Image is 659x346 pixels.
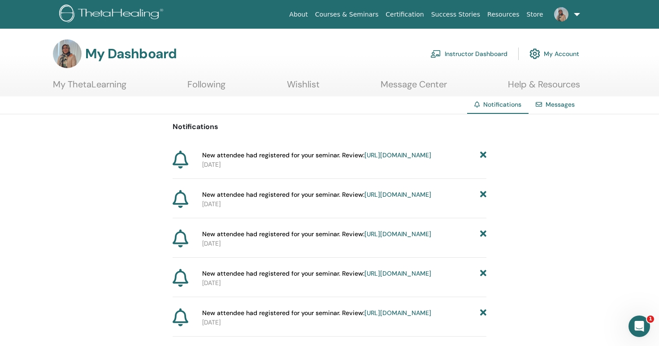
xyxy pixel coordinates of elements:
a: Success Stories [428,6,484,23]
a: Store [523,6,547,23]
a: [URL][DOMAIN_NAME] [364,309,431,317]
span: 1 [647,316,654,323]
a: [URL][DOMAIN_NAME] [364,151,431,159]
a: Instructor Dashboard [430,44,507,64]
span: New attendee had registered for your seminar. Review: [202,151,431,160]
a: About [286,6,311,23]
a: [URL][DOMAIN_NAME] [364,269,431,277]
span: New attendee had registered for your seminar. Review: [202,269,431,278]
img: default.jpg [554,7,568,22]
span: Notifications [483,100,521,108]
p: [DATE] [202,239,486,248]
img: cog.svg [529,46,540,61]
h3: My Dashboard [85,46,177,62]
span: New attendee had registered for your seminar. Review: [202,308,431,318]
a: [URL][DOMAIN_NAME] [364,190,431,199]
a: Following [187,79,225,96]
span: New attendee had registered for your seminar. Review: [202,229,431,239]
a: Help & Resources [508,79,580,96]
p: Notifications [173,121,486,132]
p: [DATE] [202,199,486,209]
a: Resources [484,6,523,23]
a: Courses & Seminars [312,6,382,23]
img: default.jpg [53,39,82,68]
a: My Account [529,44,579,64]
a: Certification [382,6,427,23]
iframe: Intercom live chat [629,316,650,337]
a: Wishlist [287,79,320,96]
p: [DATE] [202,318,486,327]
p: [DATE] [202,160,486,169]
a: Messages [546,100,575,108]
span: New attendee had registered for your seminar. Review: [202,190,431,199]
a: My ThetaLearning [53,79,126,96]
img: chalkboard-teacher.svg [430,50,441,58]
a: [URL][DOMAIN_NAME] [364,230,431,238]
a: Message Center [381,79,447,96]
img: logo.png [59,4,166,25]
p: [DATE] [202,278,486,288]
